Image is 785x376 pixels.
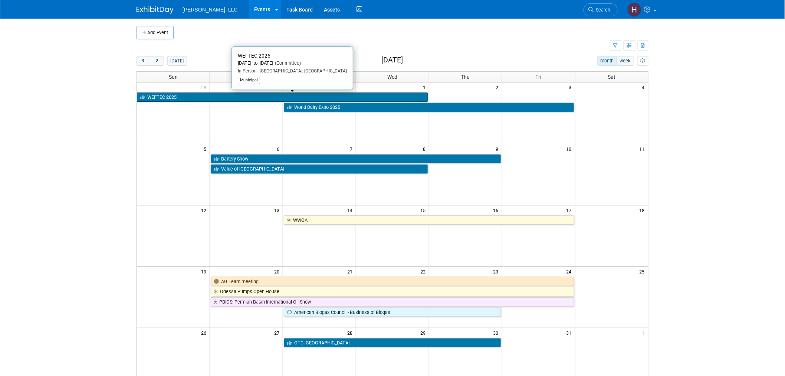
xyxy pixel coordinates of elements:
[137,6,174,14] img: ExhibitDay
[420,267,429,276] span: 22
[200,267,210,276] span: 19
[597,56,617,66] button: month
[238,53,270,59] span: WEFTEC 2025
[167,56,187,66] button: [DATE]
[169,74,178,80] span: Sun
[200,82,210,92] span: 28
[637,56,648,66] button: myCustomButton
[566,267,575,276] span: 24
[566,328,575,337] span: 31
[461,74,470,80] span: Thu
[566,205,575,215] span: 17
[381,56,403,64] h2: [DATE]
[137,93,428,102] a: WEFTEC 2025
[346,328,356,337] span: 28
[238,60,347,67] div: [DATE] to [DATE]
[420,205,429,215] span: 15
[594,7,611,13] span: Search
[640,59,645,64] i: Personalize Calendar
[211,164,428,174] a: Value of [GEOGRAPHIC_DATA]
[493,328,502,337] span: 30
[273,60,301,66] span: (Committed)
[422,82,429,92] span: 1
[495,82,502,92] span: 2
[273,267,283,276] span: 20
[273,328,283,337] span: 27
[211,277,574,286] a: AG Team meeting
[608,74,615,80] span: Sat
[568,82,575,92] span: 3
[203,144,210,153] span: 5
[284,103,574,112] a: World Dairy Expo 2025
[284,215,574,225] a: WWOA
[257,68,347,74] span: [GEOGRAPHIC_DATA], [GEOGRAPHIC_DATA]
[493,267,502,276] span: 23
[627,3,641,17] img: Hannah Mulholland
[493,205,502,215] span: 16
[211,297,574,307] a: PBIOS: Permian Basin International Oil Show
[420,328,429,337] span: 29
[276,144,283,153] span: 6
[211,154,501,164] a: Battery Show
[150,56,164,66] button: next
[495,144,502,153] span: 9
[584,3,618,16] a: Search
[639,267,648,276] span: 25
[137,56,150,66] button: prev
[346,267,356,276] span: 21
[641,328,648,337] span: 1
[617,56,634,66] button: week
[641,82,648,92] span: 4
[566,144,575,153] span: 10
[284,308,501,317] a: American Biogas Council - Business of Biogas
[346,205,356,215] span: 14
[273,205,283,215] span: 13
[349,144,356,153] span: 7
[137,26,174,39] button: Add Event
[387,74,397,80] span: Wed
[422,144,429,153] span: 8
[200,205,210,215] span: 12
[284,338,501,348] a: OTC [GEOGRAPHIC_DATA]
[639,144,648,153] span: 11
[238,77,260,84] div: Municipal
[211,287,574,296] a: Odessa Pumps Open House
[639,205,648,215] span: 18
[183,7,238,13] span: [PERSON_NAME], LLC
[536,74,542,80] span: Fri
[200,328,210,337] span: 26
[238,68,257,74] span: In-Person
